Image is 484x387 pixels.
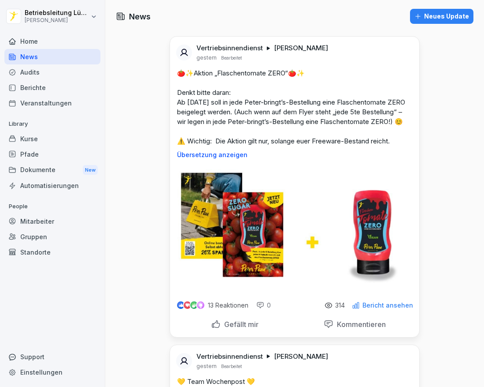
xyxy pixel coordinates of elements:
p: Kommentieren [333,320,386,329]
img: like [177,302,185,309]
button: Neues Update [410,9,473,24]
p: Vertriebsinnendienst [196,44,263,53]
p: Bericht ansehen [362,302,413,309]
p: 314 [335,302,345,309]
img: love [184,302,191,308]
p: 13 Reaktionen [208,302,248,309]
img: fduripv2om2fjvx0owz5il6q.png [170,165,419,291]
a: News [4,49,100,64]
p: gestern [196,54,217,61]
div: Support [4,349,100,364]
a: Pfade [4,147,100,162]
p: gestern [196,363,217,370]
p: [PERSON_NAME] [274,44,328,53]
a: Gruppen [4,229,100,244]
p: Bearbeitet [221,363,242,370]
a: Standorte [4,244,100,260]
p: Vertriebsinnendienst [196,352,263,361]
a: Kurse [4,131,100,147]
a: Home [4,34,100,49]
p: Übersetzung anzeigen [177,151,412,158]
a: Einstellungen [4,364,100,380]
p: Gefällt mir [221,320,259,329]
img: inspiring [197,301,204,309]
a: Mitarbeiter [4,214,100,229]
a: Veranstaltungen [4,95,100,111]
p: Betriebsleitung Lübeck Holstentor [25,9,89,17]
a: Audits [4,64,100,80]
div: Neues Update [414,11,469,21]
p: Bearbeitet [221,54,242,61]
div: Dokumente [4,162,100,178]
a: Berichte [4,80,100,95]
div: New [83,165,98,175]
p: [PERSON_NAME] [274,352,328,361]
img: celebrate [190,301,198,309]
p: [PERSON_NAME] [25,17,89,23]
p: People [4,199,100,214]
h1: News [129,11,151,23]
p: 🍅✨Aktion „Flaschentomate ZERO“🍅✨ Denkt bitte daran: Ab [DATE] soll in jede Peter-bringt’s-Bestell... [177,68,412,146]
div: 0 [256,301,271,310]
p: Library [4,117,100,131]
a: DokumenteNew [4,162,100,178]
a: Automatisierungen [4,178,100,193]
